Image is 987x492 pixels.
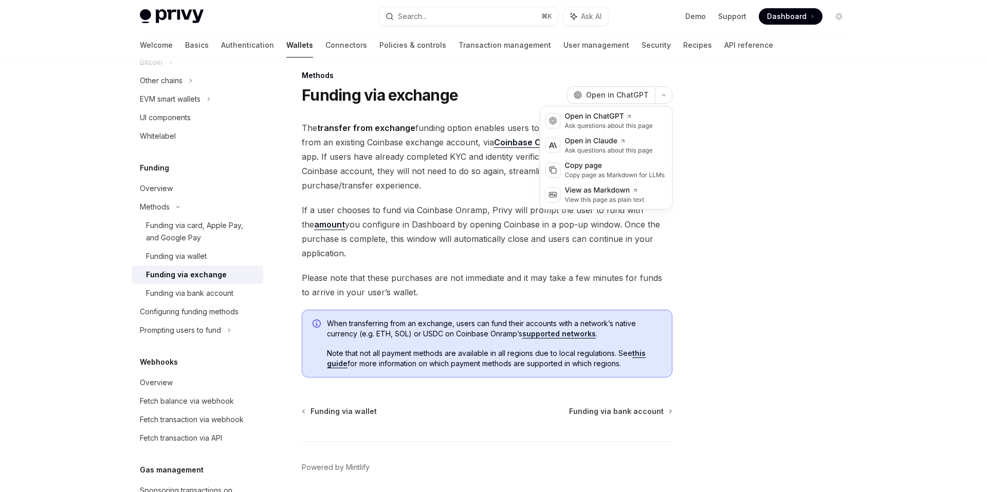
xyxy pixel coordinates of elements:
div: Search... [398,10,427,23]
div: Ask questions about this page [565,122,653,130]
div: Methods [140,201,170,213]
a: Funding via card, Apple Pay, and Google Pay [132,216,263,247]
div: Copy page [565,161,665,171]
button: Open in ChatGPT [567,86,655,104]
div: View as Markdown [565,185,645,196]
span: Funding via bank account [569,406,664,417]
div: Open in ChatGPT [565,111,653,122]
span: When transferring from an exchange, users can fund their accounts with a network’s native currenc... [327,318,662,339]
div: Other chains [140,74,182,87]
a: Dashboard [759,8,822,25]
button: Toggle dark mode [831,8,847,25]
a: amount [314,219,345,230]
div: Overview [140,182,173,195]
a: Funding via wallet [132,247,263,266]
a: supported networks [522,329,596,338]
a: API reference [724,33,773,58]
a: Security [642,33,671,58]
span: The funding option enables users to purchase or transfer assets from an existing Coinbase exchang... [302,121,672,193]
a: Recipes [683,33,712,58]
div: Configuring funding methods [140,306,239,318]
a: Funding via bank account [569,406,671,417]
span: Dashboard [767,11,807,22]
a: Transaction management [459,33,551,58]
h5: Webhooks [140,356,178,368]
h1: Funding via exchange [302,86,458,104]
span: Ask AI [581,11,601,22]
a: Funding via bank account [132,284,263,302]
a: Coinbase Onramp [494,137,568,148]
a: Powered by Mintlify [302,462,370,472]
div: Methods [302,70,672,81]
a: Fetch transaction via API [132,429,263,447]
div: Fetch transaction via API [140,432,222,444]
div: Whitelabel [140,130,176,142]
span: Funding via wallet [310,406,377,417]
span: ⌘ K [541,12,552,21]
button: Search...⌘K [378,7,558,26]
a: Overview [132,373,263,392]
img: light logo [140,9,204,24]
a: Configuring funding methods [132,302,263,321]
a: Support [718,11,746,22]
a: this guide [327,349,646,368]
span: Open in ChatGPT [586,90,649,100]
div: EVM smart wallets [140,93,200,105]
div: Prompting users to fund [140,324,221,336]
a: User management [563,33,629,58]
strong: transfer from exchange [317,123,415,133]
div: Funding via card, Apple Pay, and Google Pay [146,219,257,244]
a: Overview [132,179,263,198]
a: Connectors [325,33,367,58]
span: Note that not all payment methods are available in all regions due to local regulations. See for ... [327,348,662,369]
a: Fetch balance via webhook [132,392,263,410]
div: Ask questions about this page [565,146,653,155]
div: Fetch balance via webhook [140,395,234,407]
button: Ask AI [563,7,609,26]
h5: Gas management [140,464,204,476]
a: Funding via wallet [303,406,377,417]
a: Basics [185,33,209,58]
div: Funding via exchange [146,269,227,281]
a: UI components [132,108,263,127]
a: Whitelabel [132,127,263,145]
a: Wallets [286,33,313,58]
div: Fetch transaction via webhook [140,413,244,426]
a: Authentication [221,33,274,58]
a: Fetch transaction via webhook [132,410,263,429]
div: UI components [140,111,191,124]
div: Funding via bank account [146,287,233,299]
svg: Info [313,319,323,330]
a: Funding via exchange [132,266,263,284]
div: Copy page as Markdown for LLMs [565,171,665,179]
a: Demo [685,11,706,22]
h5: Funding [140,162,169,174]
div: Funding via wallet [146,250,207,262]
span: If a user chooses to fund via Coinbase Onramp, Privy will prompt the user to fund with the you co... [302,203,672,260]
span: Please note that these purchases are not immediate and it may take a few minutes for funds to arr... [302,271,672,299]
div: Overview [140,376,173,389]
a: Welcome [140,33,173,58]
div: Open in Claude [565,136,653,146]
a: Policies & controls [379,33,446,58]
div: View this page as plain text [565,196,645,204]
